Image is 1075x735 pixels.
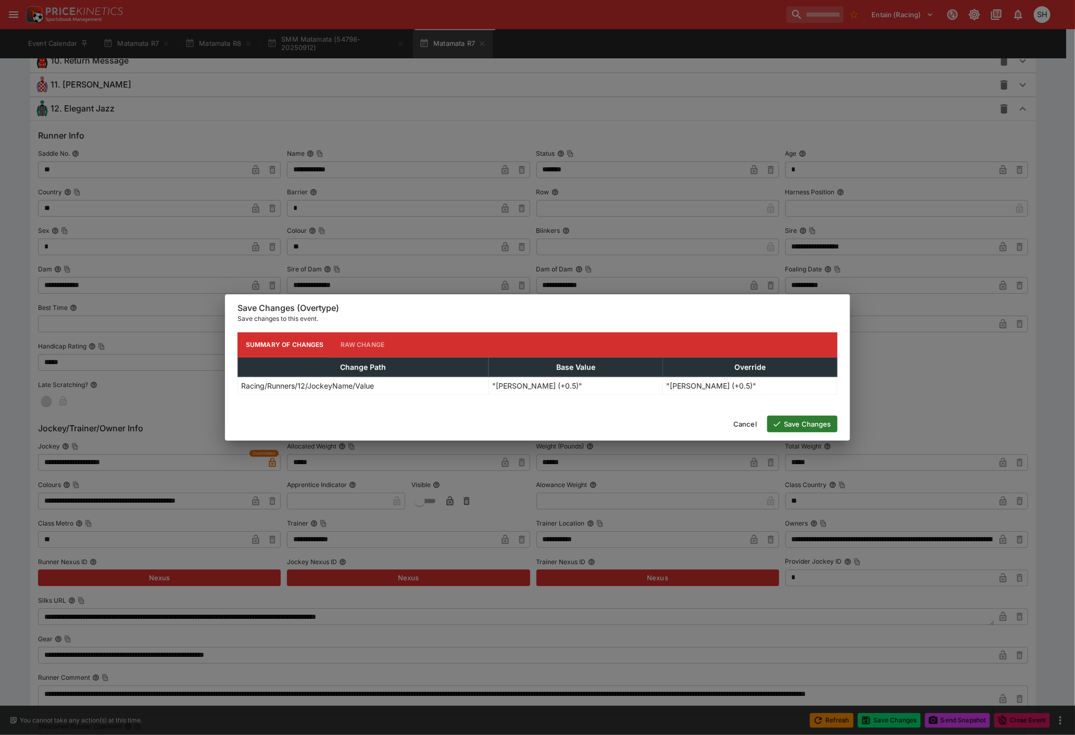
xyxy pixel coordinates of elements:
td: "[PERSON_NAME] (+0.5)" [489,377,663,394]
td: "[PERSON_NAME] (+0.5)" [663,377,838,394]
button: Save Changes [767,416,838,432]
button: Summary of Changes [238,332,332,357]
th: Base Value [489,357,663,377]
th: Override [663,357,838,377]
p: Racing/Runners/12/JockeyName/Value [241,380,374,391]
button: Raw Change [332,332,393,357]
h6: Save Changes (Overtype) [238,303,838,314]
p: Save changes to this event. [238,314,838,324]
th: Change Path [238,357,489,377]
button: Cancel [727,416,763,432]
